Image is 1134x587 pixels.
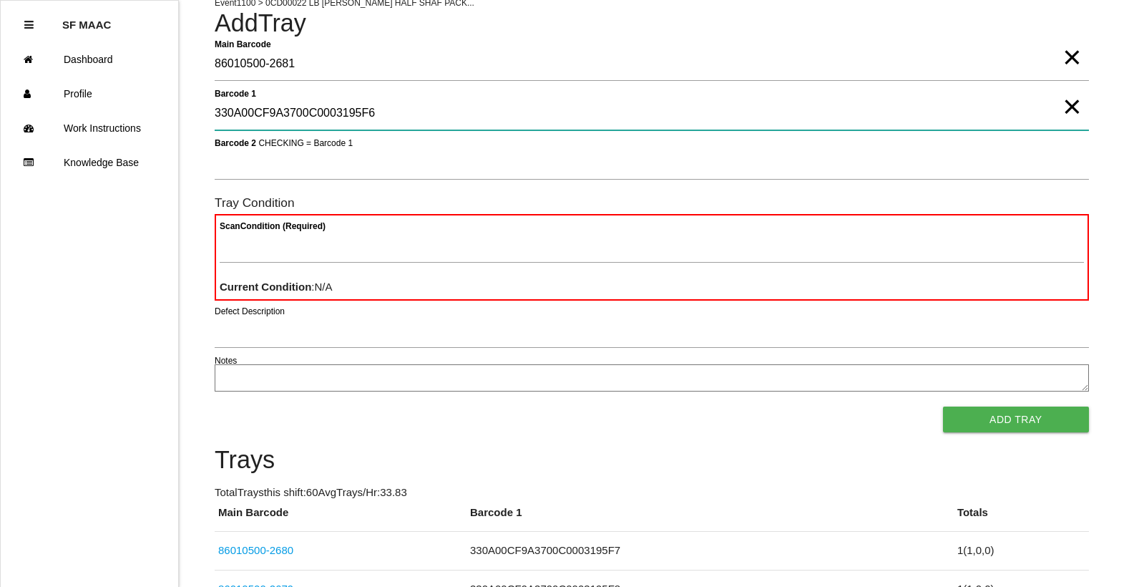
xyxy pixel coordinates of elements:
b: Current Condition [220,281,311,293]
button: Add Tray [943,407,1089,432]
a: Dashboard [1,42,178,77]
input: Required [215,48,1089,81]
label: Notes [215,354,237,367]
span: Clear Input [1062,29,1081,57]
td: 1 ( 1 , 0 , 0 ) [954,532,1089,571]
p: Total Trays this shift: 60 Avg Trays /Hr: 33.83 [215,485,1089,501]
a: Knowledge Base [1,145,178,180]
b: Barcode 2 [215,137,256,147]
b: Barcode 1 [215,88,256,98]
h4: Trays [215,447,1089,474]
h6: Tray Condition [215,196,1089,210]
label: Defect Description [215,305,285,318]
a: 86010500-2680 [218,544,293,556]
td: 330A00CF9A3700C0003195F7 [466,532,954,571]
th: Barcode 1 [466,505,954,532]
b: Main Barcode [215,39,271,49]
th: Main Barcode [215,505,466,532]
span: CHECKING = Barcode 1 [258,137,353,147]
h4: Add Tray [215,10,1089,37]
a: Work Instructions [1,111,178,145]
b: Scan Condition (Required) [220,221,326,231]
th: Totals [954,505,1089,532]
span: Clear Input [1062,78,1081,107]
a: Profile [1,77,178,111]
p: SF MAAC [62,8,111,31]
div: Close [24,8,34,42]
span: : N/A [220,281,333,293]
